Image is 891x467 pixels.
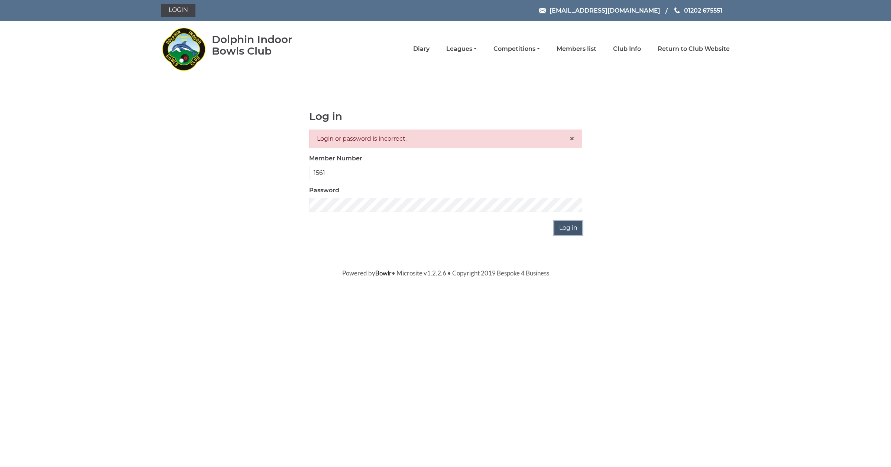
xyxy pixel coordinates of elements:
[557,45,596,53] a: Members list
[613,45,641,53] a: Club Info
[674,7,680,13] img: Phone us
[684,7,722,14] span: 01202 675551
[309,154,362,163] label: Member Number
[413,45,430,53] a: Diary
[309,186,339,195] label: Password
[309,111,582,122] h1: Log in
[309,130,582,148] div: Login or password is incorrect.
[550,7,660,14] span: [EMAIL_ADDRESS][DOMAIN_NAME]
[569,133,574,144] span: ×
[212,34,316,57] div: Dolphin Indoor Bowls Club
[658,45,730,53] a: Return to Club Website
[446,45,477,53] a: Leagues
[493,45,540,53] a: Competitions
[554,221,582,235] input: Log in
[161,4,195,17] a: Login
[161,23,206,75] img: Dolphin Indoor Bowls Club
[569,134,574,143] button: Close
[673,6,722,15] a: Phone us 01202 675551
[375,269,392,277] a: Bowlr
[342,269,549,277] span: Powered by • Microsite v1.2.2.6 • Copyright 2019 Bespoke 4 Business
[539,8,546,13] img: Email
[539,6,660,15] a: Email [EMAIL_ADDRESS][DOMAIN_NAME]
